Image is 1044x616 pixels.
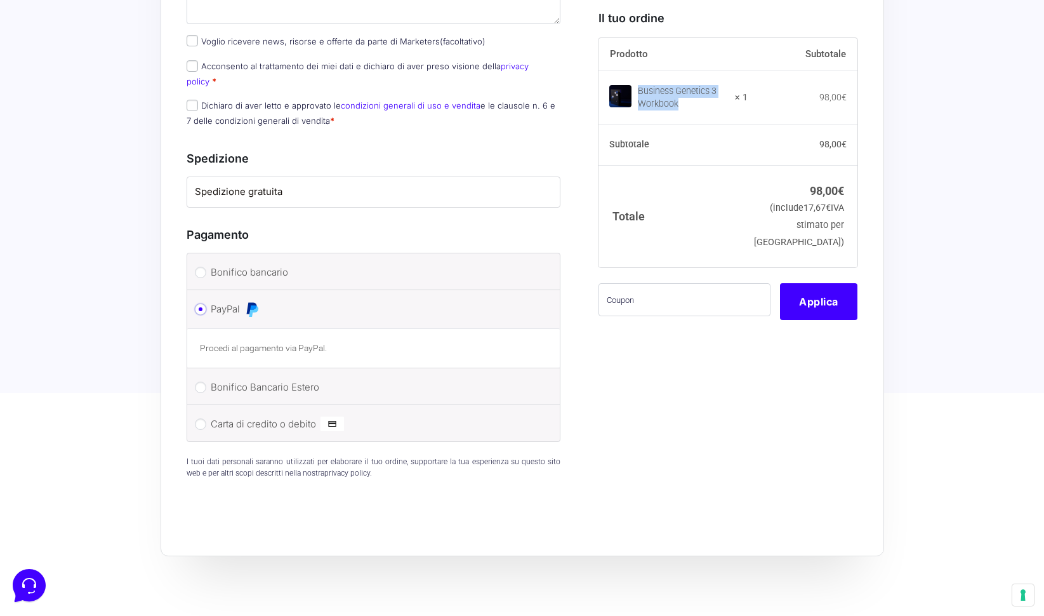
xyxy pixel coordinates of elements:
[754,203,844,248] small: (include IVA stimato per [GEOGRAPHIC_DATA])
[819,92,847,102] bdi: 98,00
[83,114,187,124] span: Inizia una conversazione
[200,342,548,355] p: Procedi al pagamento via PayPal.
[187,60,198,72] input: Acconsento al trattamento dei miei dati e dichiaro di aver preso visione dellaprivacy policy
[598,10,857,27] h3: Il tuo ordine
[1012,584,1034,606] button: Le tue preferenze relative al consenso per le tecnologie di tracciamento
[748,38,858,71] th: Subtotale
[838,184,844,197] span: €
[826,203,831,213] span: €
[187,100,555,125] label: Dichiaro di aver letto e approvato le e le clausole n. 6 e 7 delle condizioni generali di vendita
[110,425,144,437] p: Messaggi
[598,124,748,165] th: Subtotale
[187,226,561,243] h3: Pagamento
[187,36,486,46] label: Voglio ricevere news, risorse e offerte da parte di Marketers
[10,408,88,437] button: Home
[609,84,631,107] img: Business Genetics 3 Workbook
[88,408,166,437] button: Messaggi
[780,283,857,320] button: Applica
[166,408,244,437] button: Aiuto
[187,490,561,525] iframe: PayPal
[61,71,86,97] img: dark
[211,415,532,434] label: Carta di credito o debito
[320,417,344,432] img: Carta di credito o debito
[324,469,370,478] a: privacy policy
[195,185,553,199] label: Spedizione gratuita
[211,378,532,397] label: Bonifico Bancario Estero
[211,300,532,319] label: PayPal
[211,263,532,282] label: Bonifico bancario
[638,85,727,110] div: Business Genetics 3 Workbook
[10,10,213,30] h2: Ciao da Marketers 👋
[20,71,46,97] img: dark
[20,51,108,61] span: Le tue conversazioni
[20,157,99,168] span: Trova una risposta
[819,139,847,149] bdi: 98,00
[10,566,48,605] iframe: Customerly Messenger Launcher
[598,283,770,316] input: Coupon
[842,139,847,149] span: €
[803,203,831,213] span: 17,67
[135,157,234,168] a: Apri Centro Assistenza
[735,91,748,104] strong: × 1
[187,150,561,167] h3: Spedizione
[187,35,198,46] input: Voglio ricevere news, risorse e offerte da parte di Marketers(facoltativo)
[598,165,748,267] th: Totale
[41,71,66,97] img: dark
[187,100,198,111] input: Dichiaro di aver letto e approvato lecondizioni generali di uso e venditae le clausole n. 6 e 7 d...
[187,61,529,86] a: privacy policy
[341,100,480,110] a: condizioni generali di uso e vendita
[440,36,486,46] span: (facoltativo)
[842,92,847,102] span: €
[29,185,208,198] input: Cerca un articolo...
[244,302,260,317] img: PayPal
[38,425,60,437] p: Home
[810,184,844,197] bdi: 98,00
[187,61,529,86] label: Acconsento al trattamento dei miei dati e dichiaro di aver preso visione della
[187,456,561,479] p: I tuoi dati personali saranno utilizzati per elaborare il tuo ordine, supportare la tua esperienz...
[20,107,234,132] button: Inizia una conversazione
[598,38,748,71] th: Prodotto
[195,425,214,437] p: Aiuto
